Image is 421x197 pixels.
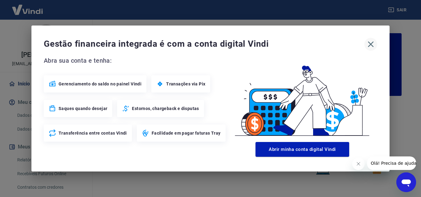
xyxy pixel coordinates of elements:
span: Olá! Precisa de ajuda? [4,4,52,9]
span: Gestão financeira integrada é com a conta digital Vindi [44,38,364,50]
span: Estornos, chargeback e disputas [132,105,199,112]
span: Facilidade em pagar faturas Tray [152,130,221,136]
iframe: Fechar mensagem [352,158,365,170]
button: Abrir minha conta digital Vindi [255,142,349,157]
span: Saques quando desejar [59,105,107,112]
span: Abra sua conta e tenha: [44,56,227,65]
span: Transferência entre contas Vindi [59,130,127,136]
img: Good Billing [227,56,377,140]
iframe: Botão para abrir a janela de mensagens [396,172,416,192]
iframe: Mensagem da empresa [367,156,416,170]
span: Gerenciamento do saldo no painel Vindi [59,81,141,87]
span: Transações via Pix [166,81,205,87]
